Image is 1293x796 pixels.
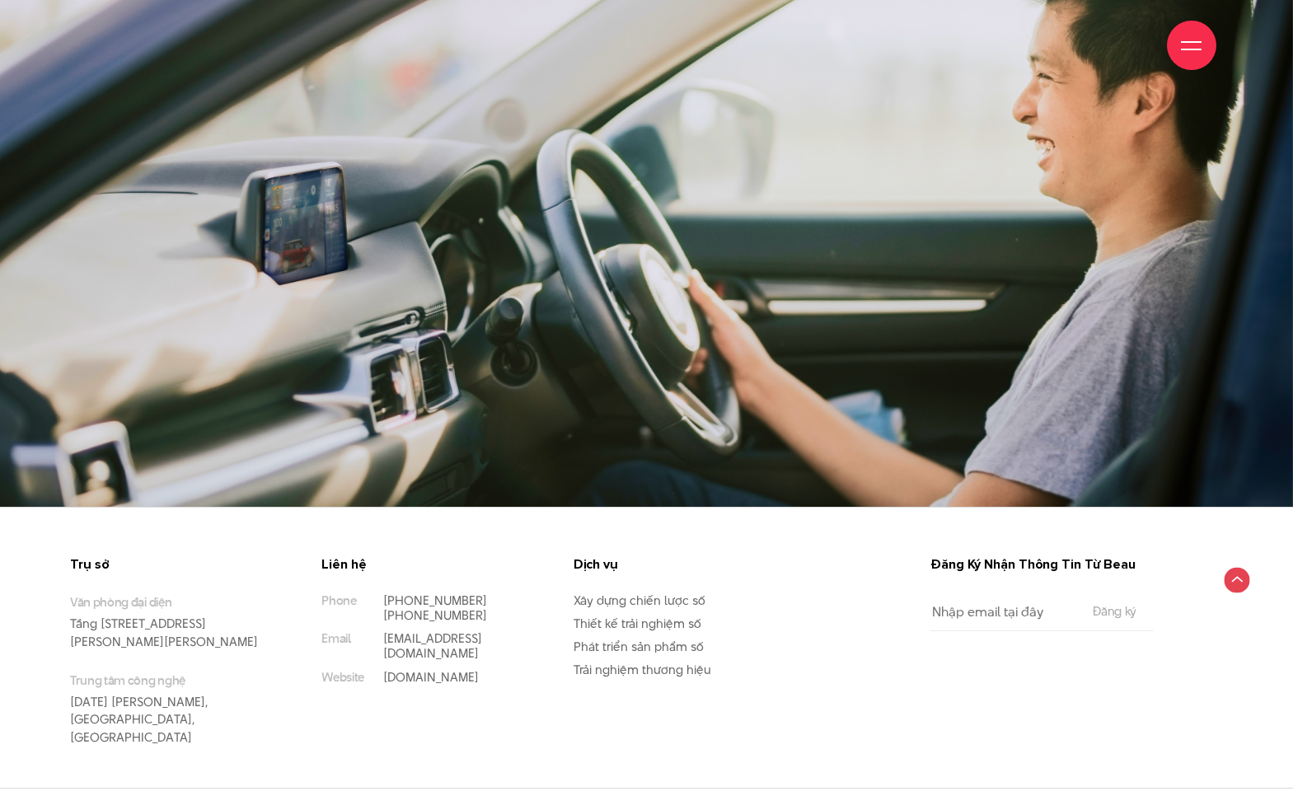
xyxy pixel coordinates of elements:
input: Nhập email tại đây [930,593,1076,630]
a: Trải nghiệm thương hiệu [574,661,711,678]
a: Phát triển sản phẩm số [574,638,704,655]
a: Xây dựng chiến lược số [574,592,705,609]
input: Đăng ký [1088,605,1141,618]
small: Website [321,670,364,685]
a: [PHONE_NUMBER] [383,606,487,624]
h3: Dịch vụ [574,557,775,573]
p: Tầng [STREET_ADDRESS][PERSON_NAME][PERSON_NAME] [70,593,272,651]
p: [DATE] [PERSON_NAME], [GEOGRAPHIC_DATA], [GEOGRAPHIC_DATA] [70,672,272,747]
h3: Liên hệ [321,557,523,573]
h3: Trụ sở [70,557,272,573]
a: [PHONE_NUMBER] [383,592,487,609]
small: Trung tâm công nghệ [70,672,272,689]
small: Phone [321,593,356,608]
a: Thiết kế trải nghiệm số [574,615,701,632]
a: [EMAIL_ADDRESS][DOMAIN_NAME] [383,630,482,662]
small: Văn phòng đại diện [70,593,272,611]
small: Email [321,631,350,646]
a: [DOMAIN_NAME] [383,668,479,686]
h3: Đăng Ký Nhận Thông Tin Từ Beau [930,557,1153,573]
